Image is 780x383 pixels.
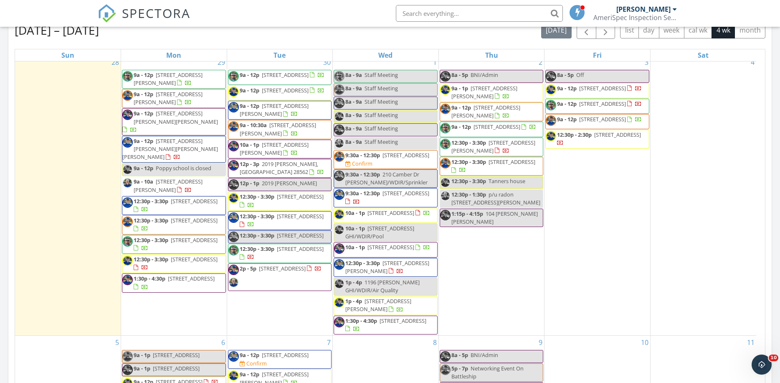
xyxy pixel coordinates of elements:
a: 9a - 12p [STREET_ADDRESS][PERSON_NAME] [228,101,332,120]
span: BNI/Admin [471,71,498,79]
span: [STREET_ADDRESS] [367,209,414,217]
img: kyle_2024_closeup.jpg [334,225,344,235]
img: nick_2024.jpg [546,71,556,82]
button: list [620,22,639,38]
span: [STREET_ADDRESS] [277,245,324,253]
span: 2p - 5p [240,265,256,272]
a: 9:30a - 12:30p [STREET_ADDRESS] Confirm [334,150,438,169]
span: 10 [769,355,778,361]
span: [STREET_ADDRESS] [262,351,309,359]
a: Go to October 4, 2025 [749,56,756,69]
span: 9a - 12p [240,87,259,94]
a: 9a - 12p [STREET_ADDRESS] [451,123,536,130]
span: 12p - 3p [240,160,259,168]
a: 2p - 5p [STREET_ADDRESS] [240,265,322,272]
span: 9a - 12p [240,102,259,110]
span: [STREET_ADDRESS][PERSON_NAME][PERSON_NAME][PERSON_NAME] [122,137,218,161]
img: img_0801.jpeg [228,245,239,255]
img: kyle_2024_closeup.jpg [228,87,239,97]
a: Monday [165,49,183,61]
a: 9a - 1p [STREET_ADDRESS][PERSON_NAME] [451,84,517,100]
a: 12:30p - 3:30p [STREET_ADDRESS] [122,254,226,273]
span: [STREET_ADDRESS] [277,232,324,239]
span: 9a - 12p [240,71,259,79]
span: [STREET_ADDRESS] [168,275,215,282]
a: Go to October 6, 2025 [220,336,227,349]
span: Staff Meeting [365,98,398,105]
span: [STREET_ADDRESS] [382,151,429,159]
img: img_0801.jpeg [440,123,451,133]
img: nick_2024.jpg [334,243,344,254]
span: 10a - 1p [345,209,365,217]
img: rich_2024_closeup.jpg [228,212,239,223]
a: 10a - 1p [STREET_ADDRESS] [345,243,430,251]
span: 210 Camber Dr [PERSON_NAME]/WDIR/Sprinkler [345,171,428,186]
a: 9a - 1p [STREET_ADDRESS][PERSON_NAME] [440,83,544,102]
a: 9a - 12p [STREET_ADDRESS][PERSON_NAME][PERSON_NAME] [122,110,218,133]
a: 9a - 12p [STREET_ADDRESS][PERSON_NAME] [240,102,309,117]
span: [STREET_ADDRESS] [171,236,218,244]
span: [STREET_ADDRESS] [262,71,309,79]
a: SPECTORA [98,11,190,29]
a: 12:30p - 3:30p [STREET_ADDRESS] [122,215,226,234]
img: dawson_closeup.jpg [440,158,451,169]
img: kyle_2024_closeup.jpg [546,131,556,141]
span: 9a - 12p [134,90,153,98]
img: img_0801.jpeg [122,236,133,247]
span: 8a - 9a [345,71,362,79]
div: AmeriSpec Inspection Services [593,13,677,22]
span: [STREET_ADDRESS] [171,197,218,205]
a: 10a - 1p [STREET_ADDRESS][PERSON_NAME] [240,141,309,156]
img: dawson_closeup.jpg [122,90,133,101]
div: Confirm [246,360,267,367]
a: 12:30p - 3:30p [STREET_ADDRESS] [228,191,332,210]
span: 12:30p - 3:30p [134,217,168,224]
span: [STREET_ADDRESS] [171,255,218,263]
img: dawson_closeup.jpg [334,151,344,162]
a: 1:30p - 4:30p [STREET_ADDRESS] [334,316,438,334]
span: 1p - 4p [345,297,362,305]
span: Tanners house [489,177,525,185]
span: [STREET_ADDRESS] [579,84,626,92]
img: rich_2024_closeup.jpg [228,102,239,112]
a: Go to October 5, 2025 [114,336,121,349]
span: 2019 [PERSON_NAME], [GEOGRAPHIC_DATA] 28562 [240,160,318,176]
img: dawson_closeup.jpg [228,121,239,132]
img: rich_2024_closeup.jpg [334,98,344,108]
img: nick_2024.jpg [122,275,133,285]
span: 9:30a - 12:30p [345,151,380,159]
a: 1p - 4p [STREET_ADDRESS][PERSON_NAME] [345,297,411,313]
span: 9a - 1p [134,365,150,372]
span: Staff Meeting [365,125,398,132]
span: [STREET_ADDRESS] [262,87,309,94]
a: 10a - 1p [STREET_ADDRESS] [334,208,438,223]
span: 10a - 1p [345,225,365,232]
img: dawson_closeup.jpg [440,104,451,114]
span: [STREET_ADDRESS][PERSON_NAME] [240,121,316,137]
span: 9a - 12p [557,84,577,92]
span: 12:30p - 3:30p [451,177,486,185]
img: rich_2024_closeup.jpg [334,259,344,270]
span: [STREET_ADDRESS] [579,100,626,107]
img: f24.jpeg [334,138,344,148]
a: 9a - 12p [STREET_ADDRESS][PERSON_NAME] [440,102,544,121]
span: 8a - 9a [345,84,362,92]
span: 1:15p - 4:15p [451,210,483,217]
a: Go to September 28, 2025 [110,56,121,69]
a: 9a - 12p [STREET_ADDRESS][PERSON_NAME][PERSON_NAME][PERSON_NAME] [122,136,226,163]
a: Friday [591,49,603,61]
a: 9a - 12p [STREET_ADDRESS] [440,122,544,137]
a: 12:30p - 3:30p [STREET_ADDRESS] [134,255,218,271]
span: 12:30p - 3:30p [240,212,274,220]
a: 1:30p - 4:30p [STREET_ADDRESS] [345,317,426,332]
span: 8a - 9a [345,125,362,132]
span: [STREET_ADDRESS] [579,115,626,123]
a: 12:30p - 2:30p [STREET_ADDRESS] [545,130,649,148]
span: [STREET_ADDRESS] [277,193,324,200]
span: [STREET_ADDRESS][PERSON_NAME] [345,297,411,313]
span: p/u radon [STREET_ADDRESS][PERSON_NAME] [451,191,540,206]
span: 8a - 9a [345,98,362,105]
td: Go to October 4, 2025 [650,56,756,336]
span: 1p - 4p [345,278,362,286]
img: rich_2024_closeup.jpg [334,189,344,200]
